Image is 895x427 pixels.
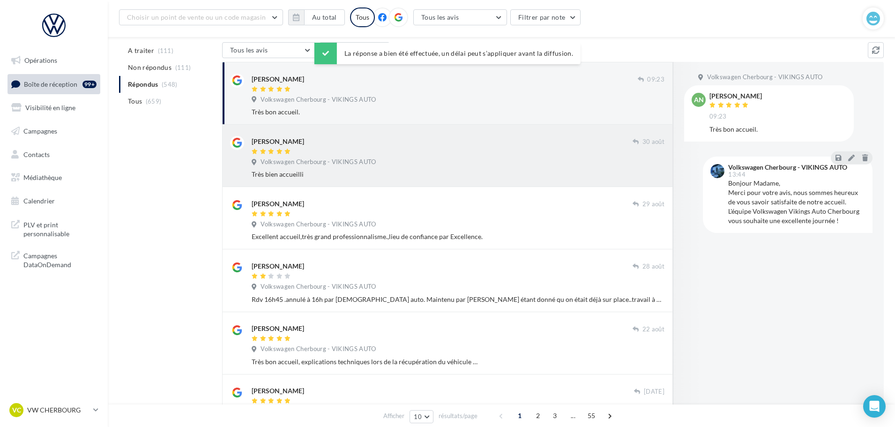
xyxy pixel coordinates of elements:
a: Boîte de réception99+ [6,74,102,94]
div: [PERSON_NAME] [252,324,304,333]
a: PLV et print personnalisable [6,215,102,242]
span: Campagnes DataOnDemand [23,249,97,270]
div: Tous [350,7,375,27]
span: (659) [146,97,162,105]
span: Non répondus [128,63,172,72]
div: [PERSON_NAME] [252,386,304,396]
span: 10 [414,413,422,420]
span: Volkswagen Cherbourg - VIKINGS AUTO [261,283,376,291]
a: VC VW CHERBOURG [7,401,100,419]
span: VC [12,405,21,415]
span: 22 août [642,325,664,334]
span: (111) [175,64,191,71]
button: Filtrer par note [510,9,581,25]
span: Contacts [23,150,50,158]
p: VW CHERBOURG [27,405,89,415]
span: Visibilité en ligne [25,104,75,112]
span: Tous [128,97,142,106]
span: 29 août [642,200,664,209]
div: Volkswagen Cherbourg - VIKINGS AUTO [728,164,847,171]
span: Choisir un point de vente ou un code magasin [127,13,266,21]
span: Volkswagen Cherbourg - VIKINGS AUTO [261,220,376,229]
span: Campagnes [23,127,57,135]
a: Campagnes DataOnDemand [6,246,102,273]
div: [PERSON_NAME] [252,75,304,84]
div: [PERSON_NAME] [252,262,304,271]
div: [PERSON_NAME] [709,93,762,99]
button: 10 [410,410,433,423]
button: Choisir un point de vente ou un code magasin [119,9,283,25]
a: Opérations [6,51,102,70]
div: La réponse a bien été effectuée, un délai peut s’appliquer avant la diffusion. [314,43,581,64]
button: Tous les avis [413,9,507,25]
div: Bonjour Madame, Merci pour votre avis, nous sommes heureux de vous savoir satisfaite de notre acc... [728,179,865,225]
span: ... [566,408,581,423]
div: Très bon accueil, explications techniques lors de la récupération du véhicule … [252,357,664,367]
span: 1 [512,408,527,423]
a: Contacts [6,145,102,165]
span: 30 août [642,138,664,146]
span: PLV et print personnalisable [23,218,97,239]
button: Au total [288,9,345,25]
a: Médiathèque [6,168,102,187]
div: 99+ [82,81,97,88]
span: (111) [158,47,174,54]
span: résultats/page [439,412,477,420]
button: Au total [304,9,345,25]
span: 28 août [642,262,664,271]
span: Afficher [383,412,404,420]
span: Tous les avis [421,13,459,21]
span: Boîte de réception [24,80,77,88]
span: Tous les avis [230,46,268,54]
a: Visibilité en ligne [6,98,102,118]
div: Très bon accueil. [709,125,846,134]
div: [PERSON_NAME] [252,199,304,209]
span: 2 [530,408,545,423]
span: aN [694,95,704,105]
span: A traiter [128,46,154,55]
span: 13:44 [728,172,746,178]
a: Calendrier [6,191,102,211]
div: [PERSON_NAME] [252,137,304,146]
div: Très bon accueil. [252,107,664,117]
span: Calendrier [23,197,55,205]
a: Campagnes [6,121,102,141]
div: Rdv 16h45 .annulé à 16h par [DEMOGRAPHIC_DATA] auto. Maintenu par [PERSON_NAME] étant donné qu on... [252,295,664,304]
span: [DATE] [644,388,664,396]
button: Tous les avis [222,42,316,58]
div: Excellent accueil,très grand professionnalisme.,lieu de confiance par Excellence. [252,232,664,241]
span: Volkswagen Cherbourg - VIKINGS AUTO [261,96,376,104]
div: Open Intercom Messenger [863,395,886,418]
div: Très bien accueilli [252,170,664,179]
span: Médiathèque [23,173,62,181]
span: 09:23 [709,112,727,121]
span: Volkswagen Cherbourg - VIKINGS AUTO [707,73,822,82]
span: 3 [547,408,562,423]
span: Opérations [24,56,57,64]
span: Volkswagen Cherbourg - VIKINGS AUTO [261,158,376,166]
span: 55 [584,408,599,423]
span: Volkswagen Cherbourg - VIKINGS AUTO [261,345,376,353]
span: 09:23 [647,75,664,84]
